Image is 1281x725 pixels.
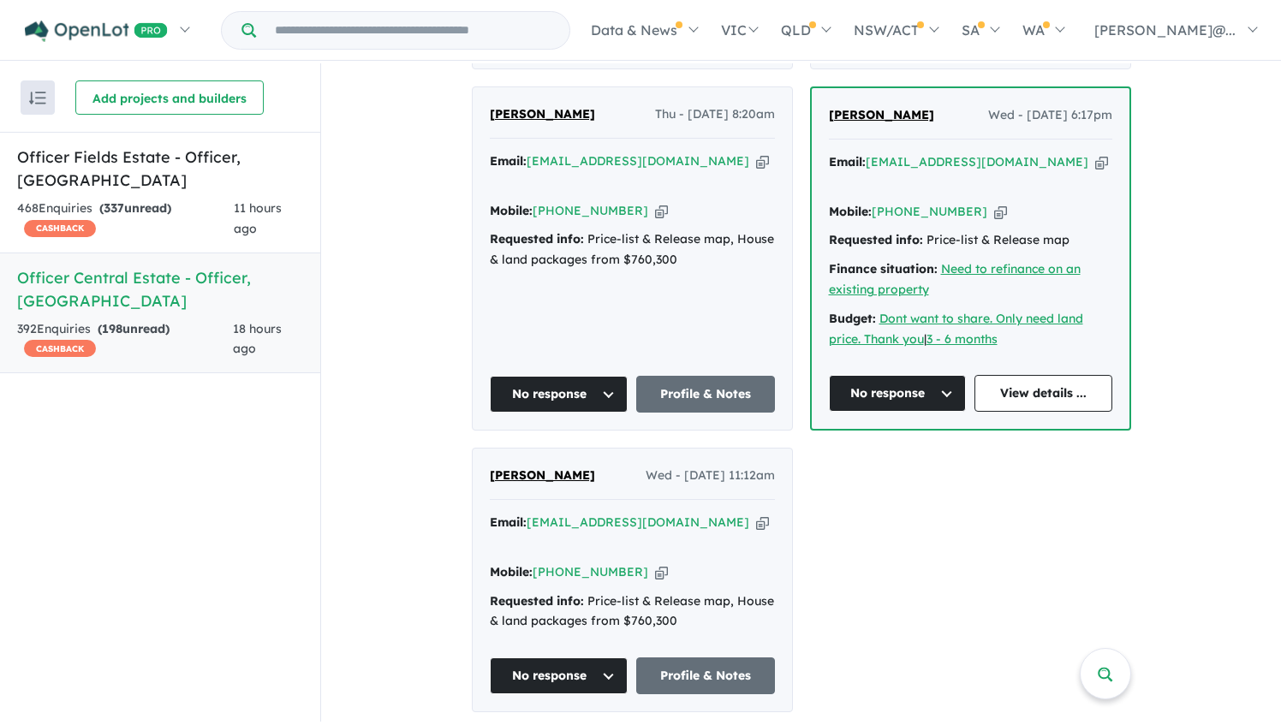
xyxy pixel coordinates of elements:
[259,12,566,49] input: Try estate name, suburb, builder or developer
[490,203,533,218] strong: Mobile:
[655,104,775,125] span: Thu - [DATE] 8:20am
[829,375,967,412] button: No response
[756,152,769,170] button: Copy
[17,319,233,360] div: 392 Enquir ies
[527,153,749,169] a: [EMAIL_ADDRESS][DOMAIN_NAME]
[829,261,1081,297] a: Need to refinance on an existing property
[490,514,527,530] strong: Email:
[490,564,533,579] strong: Mobile:
[533,564,648,579] a: [PHONE_NUMBER]
[490,104,595,125] a: [PERSON_NAME]
[24,340,96,357] span: CASHBACK
[829,230,1112,251] div: Price-list & Release map
[98,321,170,336] strong: ( unread)
[17,146,303,192] h5: Officer Fields Estate - Officer , [GEOGRAPHIC_DATA]
[490,153,527,169] strong: Email:
[756,514,769,532] button: Copy
[829,311,876,326] strong: Budget:
[829,105,934,126] a: [PERSON_NAME]
[104,200,124,216] span: 337
[490,106,595,122] span: [PERSON_NAME]
[527,514,749,530] a: [EMAIL_ADDRESS][DOMAIN_NAME]
[655,202,668,220] button: Copy
[636,376,775,413] a: Profile & Notes
[29,92,46,104] img: sort.svg
[829,154,866,169] strong: Email:
[988,105,1112,126] span: Wed - [DATE] 6:17pm
[646,466,775,486] span: Wed - [DATE] 11:12am
[233,321,282,357] span: 18 hours ago
[490,591,775,633] div: Price-list & Release map, House & land packages from $760,300
[829,232,923,247] strong: Requested info:
[102,321,122,336] span: 198
[490,593,584,609] strong: Requested info:
[829,204,872,219] strong: Mobile:
[490,231,584,247] strong: Requested info:
[829,107,934,122] span: [PERSON_NAME]
[99,200,171,216] strong: ( unread)
[872,204,987,219] a: [PHONE_NUMBER]
[490,466,595,486] a: [PERSON_NAME]
[1094,21,1236,39] span: [PERSON_NAME]@...
[490,467,595,483] span: [PERSON_NAME]
[926,331,998,347] a: 3 - 6 months
[490,376,629,413] button: No response
[17,266,303,312] h5: Officer Central Estate - Officer , [GEOGRAPHIC_DATA]
[234,200,282,236] span: 11 hours ago
[17,199,234,240] div: 468 Enquir ies
[829,309,1112,350] div: |
[75,80,264,115] button: Add projects and builders
[25,21,168,42] img: Openlot PRO Logo White
[829,311,1083,347] a: Dont want to share. Only need land price. Thank you
[1095,153,1108,171] button: Copy
[974,375,1112,412] a: View details ...
[866,154,1088,169] a: [EMAIL_ADDRESS][DOMAIN_NAME]
[490,229,775,270] div: Price-list & Release map, House & land packages from $760,300
[636,657,775,694] a: Profile & Notes
[490,657,629,694] button: No response
[533,203,648,218] a: [PHONE_NUMBER]
[24,220,96,237] span: CASHBACK
[655,563,668,581] button: Copy
[994,203,1007,221] button: Copy
[829,261,938,276] strong: Finance situation:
